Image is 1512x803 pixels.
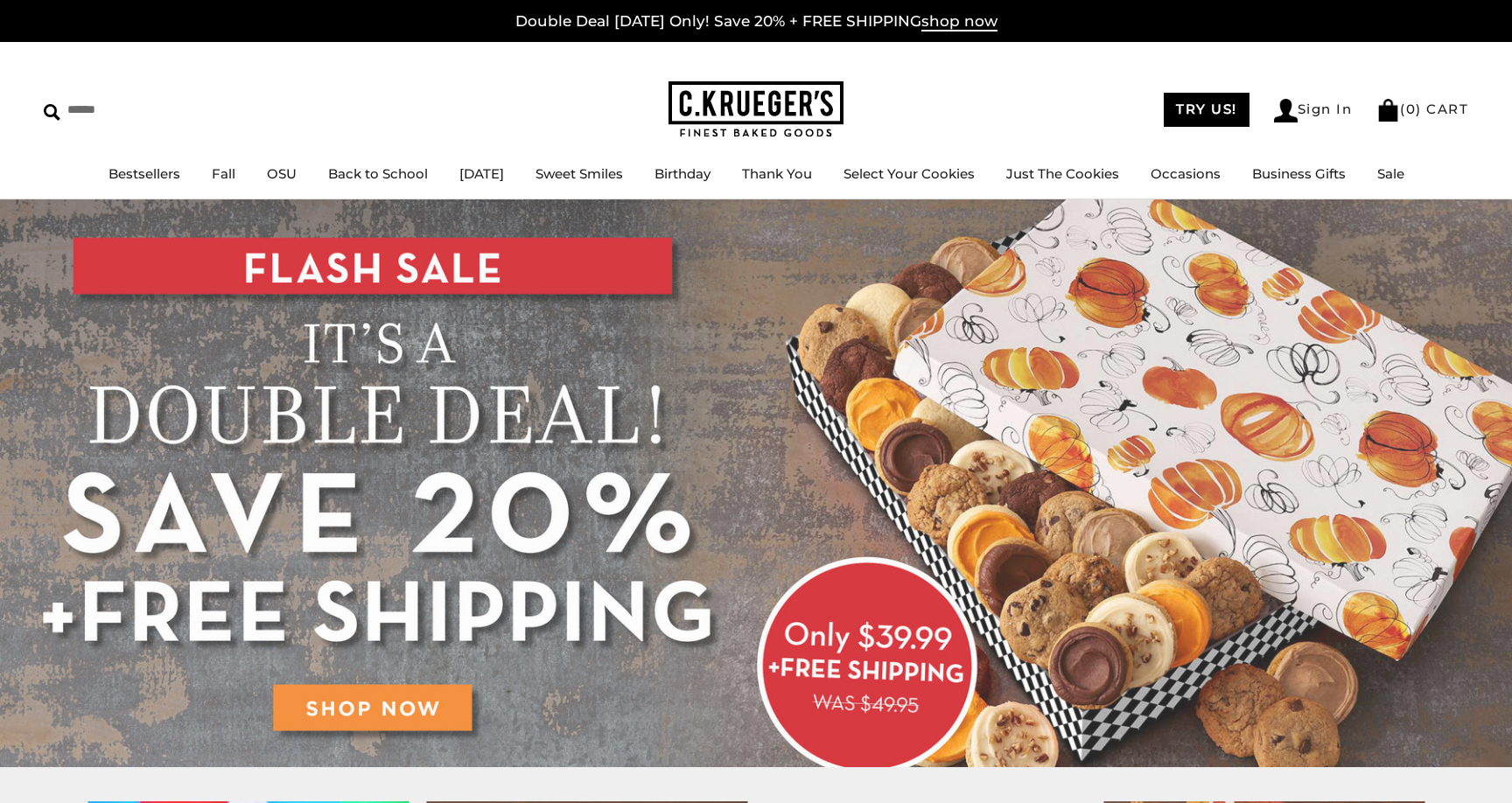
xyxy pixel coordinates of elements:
[212,165,235,182] a: Fall
[1377,165,1404,182] a: Sale
[1274,99,1298,122] img: Account
[1006,165,1119,182] a: Just The Cookies
[328,165,428,182] a: Back to School
[535,165,623,182] a: Sweet Smiles
[44,96,252,123] input: Search
[108,165,180,182] a: Bestsellers
[44,104,60,121] img: Search
[1151,165,1221,182] a: Occasions
[843,165,975,182] a: Select Your Cookies
[921,12,997,31] span: shop now
[1406,101,1417,117] span: 0
[1376,101,1468,117] a: (0) CART
[668,81,843,138] img: C.KRUEGER'S
[267,165,297,182] a: OSU
[459,165,504,182] a: [DATE]
[1376,99,1400,122] img: Bag
[1252,165,1346,182] a: Business Gifts
[1274,99,1353,122] a: Sign In
[1164,93,1249,127] a: TRY US!
[742,165,812,182] a: Thank You
[654,165,710,182] a: Birthday
[515,12,997,31] a: Double Deal [DATE] Only! Save 20% + FREE SHIPPINGshop now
